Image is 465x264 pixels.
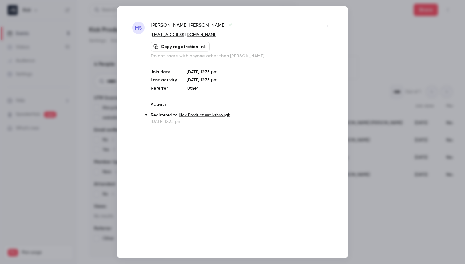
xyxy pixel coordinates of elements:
p: [DATE] 12:35 pm [151,118,333,124]
p: Activity [151,101,333,107]
button: Copy registration link [151,42,210,51]
a: Kick Product Walkthrough [179,113,230,117]
p: Do not share with anyone other than [PERSON_NAME] [151,53,333,59]
p: Registered to [151,112,333,118]
p: Other [187,85,333,91]
p: [DATE] 12:35 pm [187,69,333,75]
p: Referrer [151,85,177,91]
a: [EMAIL_ADDRESS][DOMAIN_NAME] [151,32,217,37]
span: [DATE] 12:35 pm [187,78,217,82]
span: MS [135,24,142,31]
p: Last activity [151,77,177,83]
span: [PERSON_NAME] [PERSON_NAME] [151,22,233,31]
p: Join date [151,69,177,75]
